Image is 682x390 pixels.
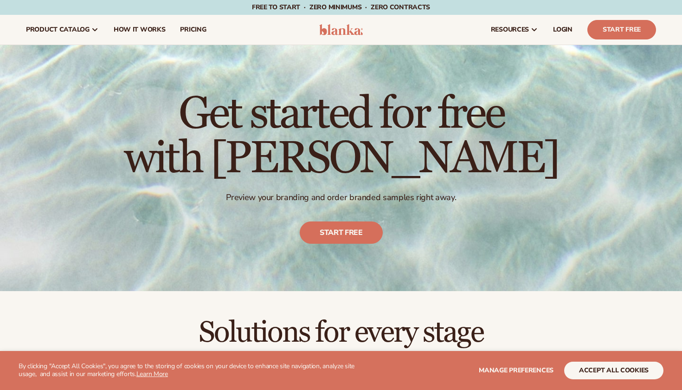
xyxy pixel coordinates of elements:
[19,15,106,45] a: product catalog
[19,363,362,378] p: By clicking "Accept All Cookies", you agree to the storing of cookies on your device to enhance s...
[546,15,580,45] a: LOGIN
[479,362,553,379] button: Manage preferences
[483,15,546,45] a: resources
[319,24,363,35] img: logo
[252,3,430,12] span: Free to start · ZERO minimums · ZERO contracts
[491,26,529,33] span: resources
[114,26,166,33] span: How It Works
[124,92,559,181] h1: Get started for free with [PERSON_NAME]
[300,222,383,244] a: Start free
[553,26,573,33] span: LOGIN
[173,15,213,45] a: pricing
[124,192,559,203] p: Preview your branding and order branded samples right away.
[180,26,206,33] span: pricing
[136,370,168,378] a: Learn More
[587,20,656,39] a: Start Free
[26,317,656,348] h2: Solutions for every stage
[479,366,553,375] span: Manage preferences
[564,362,663,379] button: accept all cookies
[106,15,173,45] a: How It Works
[26,26,90,33] span: product catalog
